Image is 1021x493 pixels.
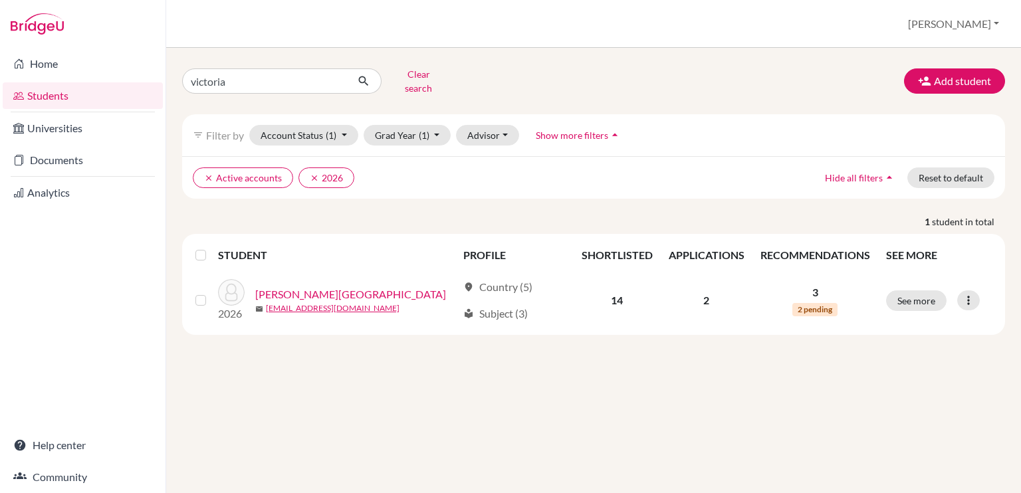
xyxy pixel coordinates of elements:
a: Community [3,464,163,490]
a: Help center [3,432,163,458]
strong: 1 [925,215,932,229]
button: Account Status(1) [249,125,358,146]
img: Bridge-U [11,13,64,35]
button: See more [886,290,947,311]
button: Clear search [382,64,455,98]
i: clear [204,173,213,183]
i: filter_list [193,130,203,140]
th: APPLICATIONS [661,239,752,271]
span: Filter by [206,129,244,142]
span: location_on [463,282,474,292]
a: Universities [3,115,163,142]
button: Add student [904,68,1005,94]
p: 2026 [218,306,245,322]
span: Show more filters [536,130,608,141]
p: 3 [760,284,870,300]
button: Grad Year(1) [364,125,451,146]
span: local_library [463,308,474,319]
button: [PERSON_NAME] [902,11,1005,37]
td: 14 [574,271,661,330]
button: Reset to default [907,167,994,188]
th: STUDENT [218,239,455,271]
span: 2 pending [792,303,838,316]
div: Country (5) [463,279,532,295]
button: clear2026 [298,167,354,188]
th: RECOMMENDATIONS [752,239,878,271]
a: [PERSON_NAME][GEOGRAPHIC_DATA] [255,286,446,302]
th: SHORTLISTED [574,239,661,271]
button: Show more filtersarrow_drop_up [524,125,633,146]
span: (1) [326,130,336,141]
th: PROFILE [455,239,574,271]
i: arrow_drop_up [883,171,896,184]
i: clear [310,173,319,183]
input: Find student by name... [182,68,347,94]
button: Hide all filtersarrow_drop_up [814,167,907,188]
img: Harding, Victoria [218,279,245,306]
td: 2 [661,271,752,330]
button: Advisor [456,125,519,146]
a: Analytics [3,179,163,206]
span: Hide all filters [825,172,883,183]
a: Documents [3,147,163,173]
span: mail [255,305,263,313]
div: Subject (3) [463,306,528,322]
a: Students [3,82,163,109]
button: clearActive accounts [193,167,293,188]
a: Home [3,50,163,77]
span: student in total [932,215,1005,229]
i: arrow_drop_up [608,128,622,142]
span: (1) [419,130,429,141]
a: [EMAIL_ADDRESS][DOMAIN_NAME] [266,302,399,314]
th: SEE MORE [878,239,1000,271]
